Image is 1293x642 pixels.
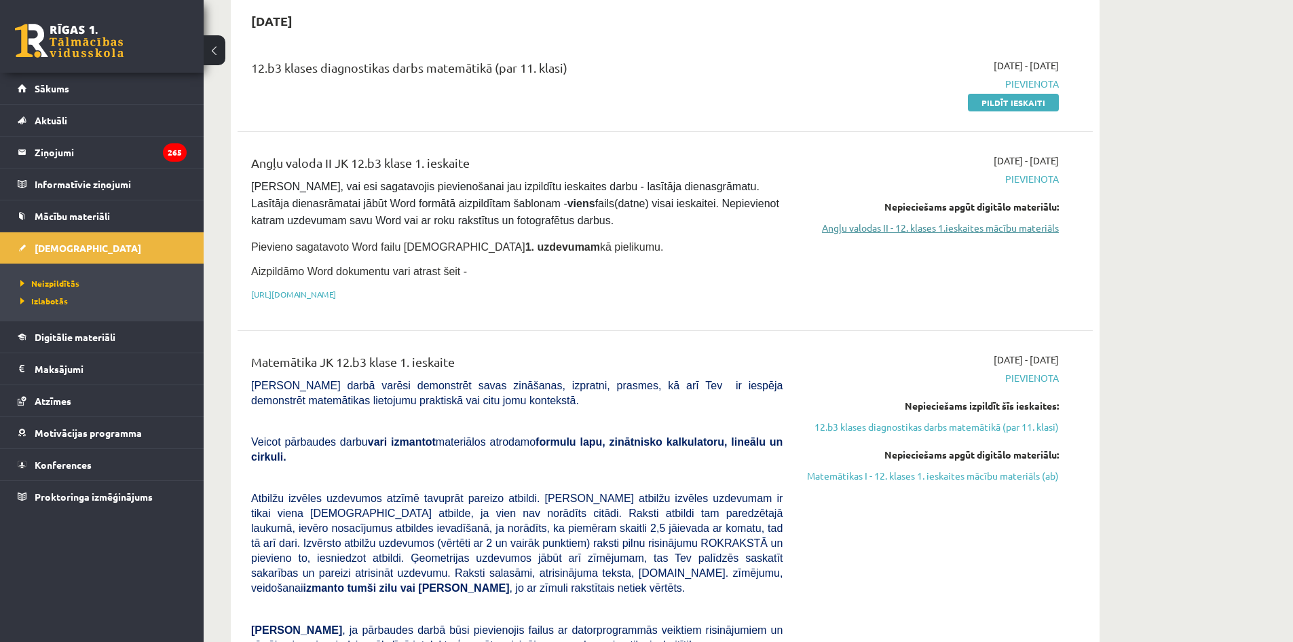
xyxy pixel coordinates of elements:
a: 12.b3 klases diagnostikas darbs matemātikā (par 11. klasi) [803,420,1059,434]
a: Ziņojumi265 [18,137,187,168]
div: Angļu valoda II JK 12.b3 klase 1. ieskaite [251,154,783,179]
span: [DATE] - [DATE] [994,58,1059,73]
span: Motivācijas programma [35,427,142,439]
span: Veicot pārbaudes darbu materiālos atrodamo [251,436,783,463]
a: Sākums [18,73,187,104]
span: Proktoringa izmēģinājums [35,491,153,503]
a: Proktoringa izmēģinājums [18,481,187,512]
b: formulu lapu, zinātnisko kalkulatoru, lineālu un cirkuli. [251,436,783,463]
span: Pievieno sagatavoto Word failu [DEMOGRAPHIC_DATA] kā pielikumu. [251,241,663,253]
span: [PERSON_NAME], vai esi sagatavojis pievienošanai jau izpildītu ieskaites darbu - lasītāja dienasg... [251,181,782,226]
a: Atzīmes [18,385,187,416]
a: Pildīt ieskaiti [968,94,1059,111]
span: Neizpildītās [20,278,79,289]
strong: 1. uzdevumam [525,241,600,253]
a: Neizpildītās [20,277,190,289]
span: Pievienota [803,77,1059,91]
span: [DEMOGRAPHIC_DATA] [35,242,141,254]
span: Aizpildāmo Word dokumentu vari atrast šeit - [251,266,467,277]
div: Nepieciešams izpildīt šīs ieskaites: [803,399,1059,413]
a: [DEMOGRAPHIC_DATA] [18,232,187,264]
span: Pievienota [803,371,1059,385]
legend: Ziņojumi [35,137,187,168]
a: [URL][DOMAIN_NAME] [251,289,336,300]
span: [DATE] - [DATE] [994,353,1059,367]
b: izmanto [303,582,344,594]
b: tumši zilu vai [PERSON_NAME] [347,582,509,594]
span: [PERSON_NAME] darbā varēsi demonstrēt savas zināšanas, izpratni, prasmes, kā arī Tev ir iespēja d... [251,380,783,406]
a: Motivācijas programma [18,417,187,448]
a: Konferences [18,449,187,480]
span: Aktuāli [35,114,67,126]
a: Angļu valodas II - 12. klases 1.ieskaites mācību materiāls [803,221,1059,235]
legend: Maksājumi [35,353,187,385]
a: Informatīvie ziņojumi [18,168,187,200]
span: [DATE] - [DATE] [994,154,1059,168]
span: Digitālie materiāli [35,331,115,343]
div: Nepieciešams apgūt digitālo materiālu: [803,448,1059,462]
i: 265 [163,143,187,162]
a: Digitālie materiāli [18,321,187,353]
strong: viens [567,198,595,209]
a: Matemātikas I - 12. klases 1. ieskaites mācību materiāls (ab) [803,469,1059,483]
a: Aktuāli [18,105,187,136]
span: Atbilžu izvēles uzdevumos atzīmē tavuprāt pareizo atbildi. [PERSON_NAME] atbilžu izvēles uzdevuma... [251,493,783,594]
a: Rīgas 1. Tālmācības vidusskola [15,24,124,58]
b: vari izmantot [368,436,436,448]
a: Mācību materiāli [18,200,187,232]
div: 12.b3 klases diagnostikas darbs matemātikā (par 11. klasi) [251,58,783,84]
legend: Informatīvie ziņojumi [35,168,187,200]
span: Pievienota [803,172,1059,186]
span: Sākums [35,82,69,94]
span: Mācību materiāli [35,210,110,222]
div: Matemātika JK 12.b3 klase 1. ieskaite [251,353,783,378]
a: Maksājumi [18,353,187,385]
h2: [DATE] [238,5,306,37]
span: [PERSON_NAME] [251,624,342,636]
span: Izlabotās [20,296,68,306]
span: Konferences [35,459,92,471]
a: Izlabotās [20,295,190,307]
div: Nepieciešams apgūt digitālo materiālu: [803,200,1059,214]
span: Atzīmes [35,395,71,407]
